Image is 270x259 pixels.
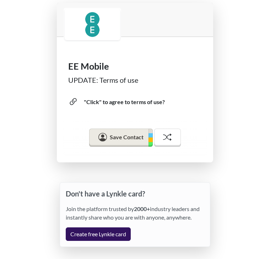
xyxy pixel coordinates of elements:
h1: EE Mobile [68,61,202,71]
a: "Click" to agree to terms of use? [68,91,207,113]
strong: 2000+ [134,205,150,212]
a: Create free Lynkle card [66,227,131,241]
div: Join the platform trusted by industry leaders and instantly share who you are with anyone, anywhere. [66,205,204,227]
img: logo [65,9,120,40]
div: "Click" to agree to terms of use? [84,98,165,106]
div: UPDATE: Terms of use [68,75,202,85]
button: Save Contact [89,129,152,147]
p: Don't have a Lynkle card? [66,188,204,199]
span: Save Contact [110,134,144,140]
